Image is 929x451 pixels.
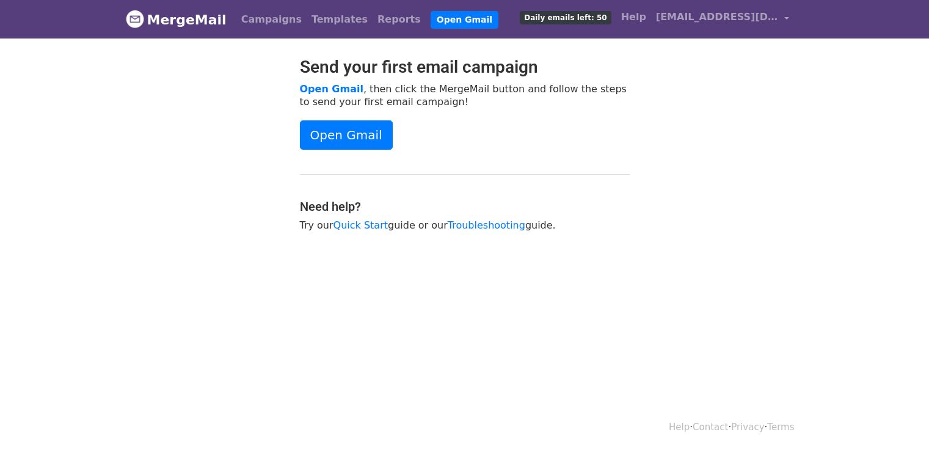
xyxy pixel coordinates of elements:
[767,422,794,433] a: Terms
[431,11,498,29] a: Open Gmail
[300,83,363,95] a: Open Gmail
[651,5,794,34] a: [EMAIL_ADDRESS][DOMAIN_NAME]
[300,82,630,108] p: , then click the MergeMail button and follow the steps to send your first email campaign!
[616,5,651,29] a: Help
[300,219,630,232] p: Try our guide or our guide.
[731,422,764,433] a: Privacy
[300,199,630,214] h4: Need help?
[126,7,227,32] a: MergeMail
[373,7,426,32] a: Reports
[300,120,393,150] a: Open Gmail
[656,10,778,24] span: [EMAIL_ADDRESS][DOMAIN_NAME]
[520,11,611,24] span: Daily emails left: 50
[693,422,728,433] a: Contact
[333,219,388,231] a: Quick Start
[300,57,630,78] h2: Send your first email campaign
[515,5,616,29] a: Daily emails left: 50
[448,219,525,231] a: Troubleshooting
[307,7,373,32] a: Templates
[126,10,144,28] img: MergeMail logo
[236,7,307,32] a: Campaigns
[669,422,690,433] a: Help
